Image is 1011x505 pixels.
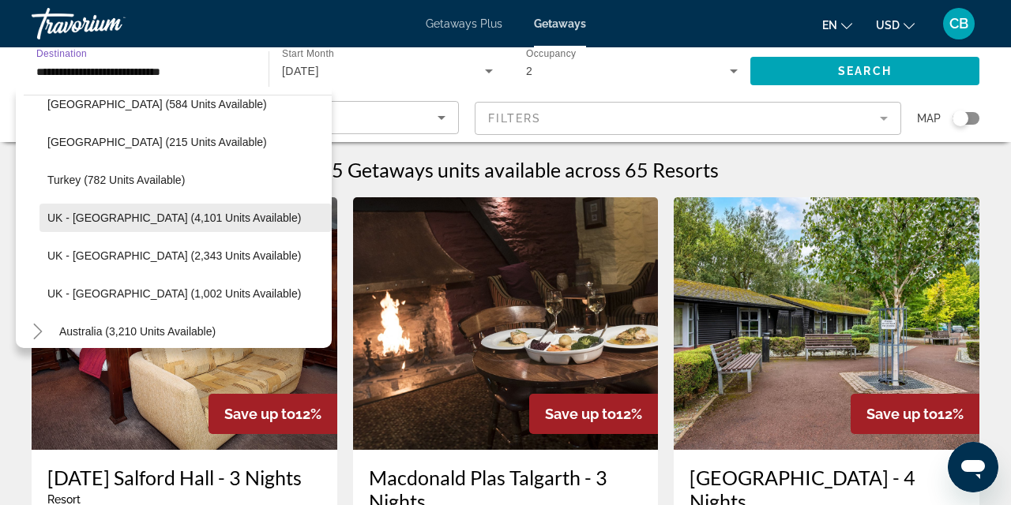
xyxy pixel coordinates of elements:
div: 12% [209,394,337,434]
button: UK - [GEOGRAPHIC_DATA] (1,002 units available) [39,279,332,308]
span: Save up to [545,406,616,422]
img: 1857E01X.jpg [674,197,979,450]
span: Map [917,107,941,129]
a: Getaways Plus [426,17,502,30]
button: [GEOGRAPHIC_DATA] (584 units available) [39,90,332,118]
button: User Menu [938,7,979,40]
button: Filter [475,101,902,136]
span: CB [949,16,968,32]
iframe: Bouton de lancement de la fenêtre de messagerie [948,442,998,492]
span: Save up to [866,406,938,422]
span: Save up to [224,406,295,422]
span: [DATE] [282,65,319,77]
span: Destination [36,48,87,58]
span: UK - [GEOGRAPHIC_DATA] (1,002 units available) [47,287,301,300]
button: Change language [822,13,852,36]
div: 12% [529,394,658,434]
button: Australia (3,210 units available) [51,317,332,346]
a: Travorium [32,3,190,44]
span: [GEOGRAPHIC_DATA] (215 units available) [47,136,267,148]
span: en [822,19,837,32]
span: Occupancy [526,49,576,59]
button: [GEOGRAPHIC_DATA] (215 units available) [39,128,332,156]
span: UK - [GEOGRAPHIC_DATA] (4,101 units available) [47,211,301,224]
span: Turkey (782 units available) [47,174,185,186]
button: Toggle Australia (3,210 units available) [24,318,51,346]
span: [GEOGRAPHIC_DATA] (584 units available) [47,98,267,110]
span: Australia (3,210 units available) [59,325,216,338]
img: 1846O01X.jpg [353,197,659,450]
button: Search [750,57,979,85]
a: Getaways [534,17,586,30]
button: UK - [GEOGRAPHIC_DATA] (4,101 units available) [39,204,332,232]
span: UK - [GEOGRAPHIC_DATA] (2,343 units available) [47,249,301,262]
span: USD [876,19,900,32]
button: UK - [GEOGRAPHIC_DATA] (2,343 units available) [39,241,332,270]
div: 12% [851,394,979,434]
span: Start Month [282,49,334,59]
span: 2 [526,65,532,77]
button: Change currency [876,13,915,36]
mat-select: Sort by [45,108,445,127]
h1: 1,525 Getaways units available across 65 Resorts [292,158,719,181]
button: Turkey (782 units available) [39,166,332,194]
a: [DATE] Salford Hall - 3 Nights [47,466,321,489]
span: Search [838,65,892,77]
